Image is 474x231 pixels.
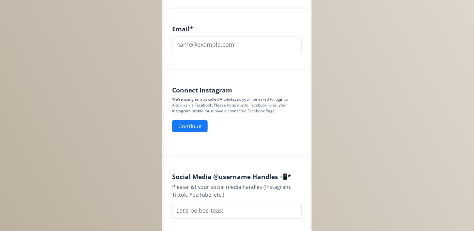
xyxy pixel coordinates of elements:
[172,183,302,199] div: Please list your social media handles (Instagram, Tiktok, YouTube, etc.)
[172,86,302,94] h4: Connect Instagram
[172,173,302,181] h4: Social Media @username Handles 📲 *
[172,37,302,52] input: name@example.com
[172,203,302,219] input: Let's be bes-teas!
[172,120,208,132] button: Continue
[172,96,302,114] p: We're using an app called Altolinks, so you'll be asked to login to Altolinks via Facebook. Pleas...
[172,25,302,33] h4: Email *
